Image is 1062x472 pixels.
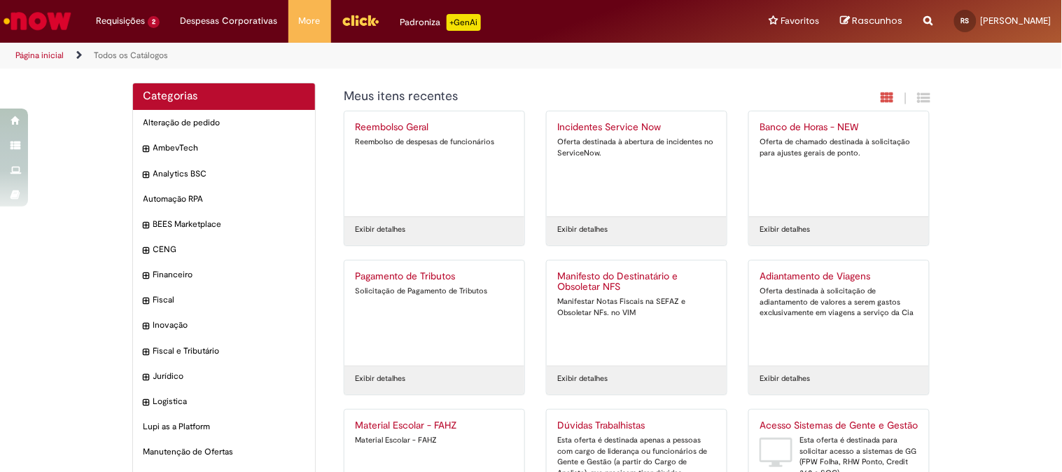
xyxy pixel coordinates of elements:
[133,363,316,389] div: expandir categoria Jurídico Jurídico
[153,142,305,154] span: AmbevTech
[144,218,150,232] i: expandir categoria BEES Marketplace
[342,10,379,31] img: click_logo_yellow_360x200.png
[133,262,316,288] div: expandir categoria Financeiro Financeiro
[144,90,305,103] h2: Categorias
[144,446,305,458] span: Manutenção de Ofertas
[344,111,524,216] a: Reembolso Geral Reembolso de despesas de funcionários
[144,168,150,182] i: expandir categoria Analytics BSC
[400,14,481,31] div: Padroniza
[760,286,918,319] div: Oferta destinada à solicitação de adiantamento de valores a serem gastos exclusivamente em viagen...
[133,186,316,212] div: Automação RPA
[144,396,150,410] i: expandir categoria Logistica
[133,414,316,440] div: Lupi as a Platform
[881,91,894,104] i: Exibição em cartão
[153,244,305,256] span: CENG
[344,90,778,104] h1: {"description":"","title":"Meus itens recentes"} Categoria
[981,15,1051,27] span: [PERSON_NAME]
[153,168,305,180] span: Analytics BSC
[557,420,716,431] h2: Dúvidas Trabalhistas
[344,261,524,366] a: Pagamento de Tributos Solicitação de Pagamento de Tributos
[133,439,316,465] div: Manutenção de Ofertas
[153,370,305,382] span: Jurídico
[961,16,970,25] span: RS
[11,43,697,69] ul: Trilhas de página
[557,296,716,318] div: Manifestar Notas Fiscais na SEFAZ e Obsoletar NFs. no VIM
[760,271,918,282] h2: Adiantamento de Viagens
[557,373,608,384] a: Exibir detalhes
[547,261,727,366] a: Manifesto do Destinatário e Obsoletar NFS Manifestar Notas Fiscais na SEFAZ e Obsoletar NFs. no VIM
[144,193,305,205] span: Automação RPA
[299,14,321,28] span: More
[153,396,305,408] span: Logistica
[153,218,305,230] span: BEES Marketplace
[153,294,305,306] span: Fiscal
[760,373,810,384] a: Exibir detalhes
[781,14,820,28] span: Favoritos
[94,50,168,61] a: Todos os Catálogos
[355,224,405,235] a: Exibir detalhes
[144,294,150,308] i: expandir categoria Fiscal
[133,338,316,364] div: expandir categoria Fiscal e Tributário Fiscal e Tributário
[181,14,278,28] span: Despesas Corporativas
[557,122,716,133] h2: Incidentes Service Now
[144,244,150,258] i: expandir categoria CENG
[144,421,305,433] span: Lupi as a Platform
[557,271,716,293] h2: Manifesto do Destinatário e Obsoletar NFS
[355,286,514,297] div: Solicitação de Pagamento de Tributos
[760,122,918,133] h2: Banco de Horas - NEW
[144,370,150,384] i: expandir categoria Jurídico
[133,312,316,338] div: expandir categoria Inovação Inovação
[760,224,810,235] a: Exibir detalhes
[148,16,160,28] span: 2
[355,137,514,148] div: Reembolso de despesas de funcionários
[144,319,150,333] i: expandir categoria Inovação
[853,14,903,27] span: Rascunhos
[1,7,74,35] img: ServiceNow
[133,135,316,161] div: expandir categoria AmbevTech AmbevTech
[760,137,918,158] div: Oferta de chamado destinada à solicitação para ajustes gerais de ponto.
[904,90,907,106] span: |
[144,117,305,129] span: Alteração de pedido
[918,91,930,104] i: Exibição de grade
[557,224,608,235] a: Exibir detalhes
[153,269,305,281] span: Financeiro
[133,211,316,237] div: expandir categoria BEES Marketplace BEES Marketplace
[447,14,481,31] p: +GenAi
[133,287,316,313] div: expandir categoria Fiscal Fiscal
[153,319,305,331] span: Inovação
[144,269,150,283] i: expandir categoria Financeiro
[547,111,727,216] a: Incidentes Service Now Oferta destinada à abertura de incidentes no ServiceNow.
[355,271,514,282] h2: Pagamento de Tributos
[133,389,316,415] div: expandir categoria Logistica Logistica
[355,435,514,446] div: Material Escolar - FAHZ
[15,50,64,61] a: Página inicial
[749,261,929,366] a: Adiantamento de Viagens Oferta destinada à solicitação de adiantamento de valores a serem gastos ...
[144,142,150,156] i: expandir categoria AmbevTech
[355,122,514,133] h2: Reembolso Geral
[355,373,405,384] a: Exibir detalhes
[96,14,145,28] span: Requisições
[133,110,316,136] div: Alteração de pedido
[153,345,305,357] span: Fiscal e Tributário
[841,15,903,28] a: Rascunhos
[557,137,716,158] div: Oferta destinada à abertura de incidentes no ServiceNow.
[760,435,792,470] img: Acesso Sistemas de Gente e Gestão
[133,237,316,263] div: expandir categoria CENG CENG
[144,345,150,359] i: expandir categoria Fiscal e Tributário
[760,420,918,431] h2: Acesso Sistemas de Gente e Gestão
[133,161,316,187] div: expandir categoria Analytics BSC Analytics BSC
[749,111,929,216] a: Banco de Horas - NEW Oferta de chamado destinada à solicitação para ajustes gerais de ponto.
[355,420,514,431] h2: Material Escolar - FAHZ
